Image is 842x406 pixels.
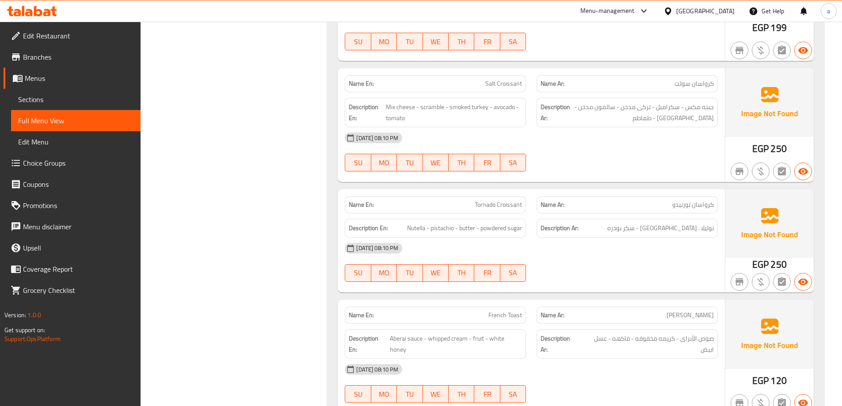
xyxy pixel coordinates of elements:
[349,79,374,88] strong: Name En:
[371,154,397,171] button: MO
[23,30,133,41] span: Edit Restaurant
[541,102,570,123] strong: Description Ar:
[349,223,388,234] strong: Description En:
[725,300,814,368] img: Ae5nvW7+0k+MAAAAAElFTkSuQmCC
[794,42,812,59] button: Available
[375,388,393,401] span: MO
[794,273,812,291] button: Available
[23,285,133,296] span: Grocery Checklist
[731,42,748,59] button: Not branch specific item
[541,79,564,88] strong: Name Ar:
[349,266,367,279] span: SU
[423,385,449,403] button: WE
[676,6,735,16] div: [GEOGRAPHIC_DATA]
[397,385,423,403] button: TU
[752,42,770,59] button: Purchased item
[452,388,471,401] span: TH
[400,35,419,48] span: TU
[541,311,564,320] strong: Name Ar:
[11,89,141,110] a: Sections
[725,189,814,258] img: Ae5nvW7+0k+MAAAAAElFTkSuQmCC
[607,223,714,234] span: نوتيلا . بستاشيو - زبده - سكر بودره
[4,324,45,336] span: Get support on:
[375,35,393,48] span: MO
[580,6,635,16] div: Menu-management
[773,42,791,59] button: Not has choices
[4,174,141,195] a: Coupons
[541,200,564,209] strong: Name Ar:
[423,154,449,171] button: WE
[4,68,141,89] a: Menus
[397,154,423,171] button: TU
[400,388,419,401] span: TU
[488,311,522,320] span: French Toast
[397,264,423,282] button: TU
[349,388,367,401] span: SU
[475,200,522,209] span: Tornado Croissant
[427,156,445,169] span: WE
[478,35,496,48] span: FR
[504,156,522,169] span: SA
[731,163,748,180] button: Not branch specific item
[773,273,791,291] button: Not has choices
[371,264,397,282] button: MO
[4,152,141,174] a: Choice Groups
[23,243,133,253] span: Upsell
[449,385,474,403] button: TH
[752,19,769,36] span: EGP
[23,221,133,232] span: Menu disclaimer
[449,33,474,50] button: TH
[752,163,770,180] button: Purchased item
[500,33,526,50] button: SA
[349,35,367,48] span: SU
[345,33,371,50] button: SU
[345,385,371,403] button: SU
[4,280,141,301] a: Grocery Checklist
[353,244,402,252] span: [DATE] 08:10 PM
[474,385,500,403] button: FR
[390,333,522,355] span: Aberai sauce - whipped cream - fruit - white honey
[474,33,500,50] button: FR
[827,6,830,16] span: a
[23,200,133,211] span: Promotions
[353,134,402,142] span: [DATE] 08:10 PM
[427,266,445,279] span: WE
[349,311,374,320] strong: Name En:
[770,372,786,389] span: 120
[4,333,61,345] a: Support.OpsPlatform
[27,309,41,321] span: 1.0.0
[452,35,471,48] span: TH
[541,333,579,355] strong: Description Ar:
[18,115,133,126] span: Full Menu View
[580,333,714,355] span: صوص الأبراى - كريمه مخفوقه - فاكهه - عسل ابيض
[349,156,367,169] span: SU
[4,216,141,237] a: Menu disclaimer
[672,200,714,209] span: كرواسان تورنيدو
[23,179,133,190] span: Coupons
[667,311,714,320] span: [PERSON_NAME]
[349,200,374,209] strong: Name En:
[349,102,384,123] strong: Description En:
[478,266,496,279] span: FR
[4,309,26,321] span: Version:
[349,333,388,355] strong: Description En:
[427,35,445,48] span: WE
[770,19,786,36] span: 199
[423,33,449,50] button: WE
[423,264,449,282] button: WE
[674,79,714,88] span: كرواسان سولت
[23,158,133,168] span: Choice Groups
[449,264,474,282] button: TH
[18,137,133,147] span: Edit Menu
[427,388,445,401] span: WE
[773,163,791,180] button: Not has choices
[504,388,522,401] span: SA
[770,256,786,273] span: 250
[770,140,786,157] span: 250
[752,140,769,157] span: EGP
[474,154,500,171] button: FR
[11,131,141,152] a: Edit Menu
[345,264,371,282] button: SU
[345,154,371,171] button: SU
[4,237,141,258] a: Upsell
